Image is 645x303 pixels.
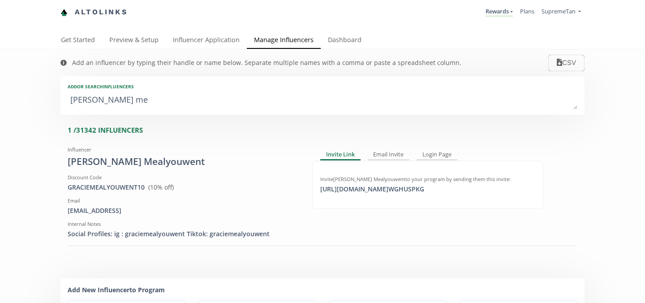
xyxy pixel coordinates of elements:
strong: Add New Influencer to Program [68,286,165,294]
a: GRACIEMEALYOUWENT10 [68,183,145,191]
div: Social Profiles: ig : graciemealyouwent Tiktok: graciemealyouwent [68,229,299,238]
div: Internal Notes [68,221,299,228]
a: Manage Influencers [247,32,321,50]
a: Get Started [54,32,102,50]
div: 1 / 31342 INFLUENCERS [68,126,585,135]
div: [PERSON_NAME] Mealyouwent [68,155,299,169]
div: Login Page [417,150,457,160]
div: Influencer [68,146,299,153]
div: Add an influencer by typing their handle or name below. Separate multiple names with a comma or p... [72,58,461,67]
div: Invite [PERSON_NAME] Mealyouwent to your program by sending them this invite: [320,176,535,183]
button: CSV [548,55,585,71]
a: Altolinks [60,5,128,20]
a: Plans [520,7,534,15]
img: favicon-32x32.png [60,9,68,16]
div: [EMAIL_ADDRESS] [68,206,299,215]
a: Rewards [486,7,513,17]
div: Invite Link [320,150,361,160]
a: Dashboard [321,32,369,50]
a: Influencer Application [166,32,247,50]
iframe: chat widget [9,9,38,36]
a: SupremeTan [542,7,581,17]
div: Email [68,197,299,204]
div: [URL][DOMAIN_NAME] WGHUSPKG [315,185,430,194]
div: Discount Code [68,174,299,181]
a: Preview & Setup [102,32,166,50]
div: Email Invite [368,150,410,160]
div: Add or search INFLUENCERS [68,83,577,90]
textarea: [PERSON_NAME] me [68,91,577,109]
span: ( 10 % off) [148,183,174,191]
span: SupremeTan [542,7,576,15]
